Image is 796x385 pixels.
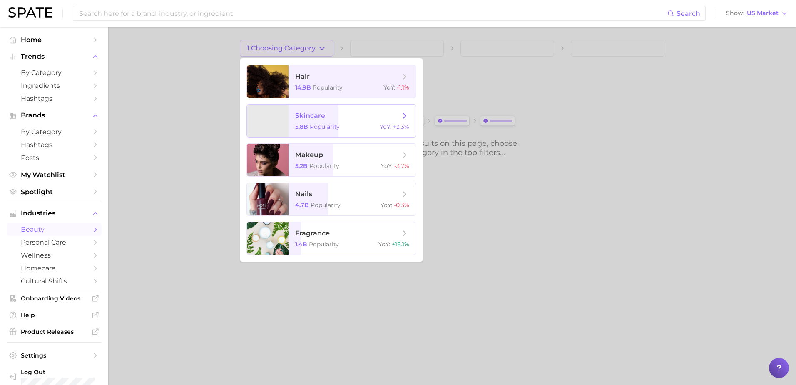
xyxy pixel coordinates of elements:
a: cultural shifts [7,275,102,287]
span: hair [295,72,310,80]
span: Popularity [310,123,340,130]
span: Popularity [309,240,339,248]
a: wellness [7,249,102,262]
a: homecare [7,262,102,275]
a: My Watchlist [7,168,102,181]
span: skincare [295,112,325,120]
span: 14.9b [295,84,311,91]
span: YoY : [380,123,391,130]
span: Product Releases [21,328,87,335]
span: Home [21,36,87,44]
a: personal care [7,236,102,249]
span: Spotlight [21,188,87,196]
span: My Watchlist [21,171,87,179]
span: nails [295,190,312,198]
span: Show [726,11,744,15]
span: 1.4b [295,240,307,248]
span: Hashtags [21,141,87,149]
span: Log Out [21,368,127,376]
span: Trends [21,53,87,60]
span: YoY : [383,84,395,91]
span: fragrance [295,229,330,237]
a: Help [7,309,102,321]
span: homecare [21,264,87,272]
span: Popularity [311,201,341,209]
span: Help [21,311,87,319]
a: Hashtags [7,92,102,105]
a: Home [7,33,102,46]
a: by Category [7,66,102,79]
a: Product Releases [7,325,102,338]
span: YoY : [381,201,392,209]
a: beauty [7,223,102,236]
a: Spotlight [7,185,102,198]
span: Settings [21,352,87,359]
span: YoY : [378,240,390,248]
span: Search [677,10,700,17]
img: SPATE [8,7,52,17]
span: -3.7% [394,162,409,170]
span: +3.3% [393,123,409,130]
input: Search here for a brand, industry, or ingredient [78,6,667,20]
span: Industries [21,210,87,217]
span: +18.1% [392,240,409,248]
span: by Category [21,69,87,77]
span: beauty [21,225,87,233]
span: 5.8b [295,123,308,130]
span: Popularity [313,84,343,91]
span: wellness [21,251,87,259]
a: Posts [7,151,102,164]
span: Posts [21,154,87,162]
span: Ingredients [21,82,87,90]
ul: 1.Choosing Category [240,58,423,262]
a: by Category [7,125,102,138]
span: US Market [747,11,779,15]
span: YoY : [381,162,393,170]
span: 4.7b [295,201,309,209]
a: Onboarding Videos [7,292,102,305]
span: -0.3% [394,201,409,209]
button: ShowUS Market [724,8,790,19]
span: Onboarding Videos [21,295,87,302]
span: Popularity [309,162,339,170]
span: makeup [295,151,323,159]
button: Brands [7,109,102,122]
span: personal care [21,238,87,246]
span: by Category [21,128,87,136]
a: Hashtags [7,138,102,151]
button: Trends [7,50,102,63]
span: Brands [21,112,87,119]
a: Settings [7,349,102,362]
span: cultural shifts [21,277,87,285]
button: Industries [7,207,102,220]
span: -1.1% [397,84,409,91]
span: 5.2b [295,162,308,170]
span: Hashtags [21,95,87,102]
a: Ingredients [7,79,102,92]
